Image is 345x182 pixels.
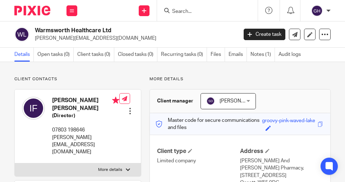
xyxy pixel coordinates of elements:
img: svg%3E [311,5,323,16]
a: Notes (1) [250,48,275,62]
p: More details [149,76,331,82]
h4: Address [240,148,323,155]
img: svg%3E [206,97,215,105]
a: Details [14,48,34,62]
a: Closed tasks (0) [118,48,157,62]
h4: [PERSON_NAME] [PERSON_NAME] [52,97,119,112]
a: Emails [229,48,247,62]
input: Search [171,9,236,15]
p: [PERSON_NAME][EMAIL_ADDRESS][DOMAIN_NAME] [35,35,233,42]
p: [PERSON_NAME][EMAIL_ADDRESS][DOMAIN_NAME] [52,134,119,156]
img: Pixie [14,6,50,15]
img: svg%3E [14,27,29,42]
h2: Warmsworth Healthcare Ltd [35,27,193,34]
p: More details [98,167,122,173]
i: Primary [112,97,119,104]
a: Create task [244,29,285,40]
h4: Client type [157,148,240,155]
p: Client contacts [14,76,141,82]
p: Limited company [157,157,240,164]
a: Open tasks (0) [37,48,74,62]
h5: (Director) [52,112,119,119]
div: groovy-pink-waved-lake [262,117,315,125]
p: 07803 198646 [52,126,119,134]
a: Audit logs [279,48,304,62]
a: Files [211,48,225,62]
img: svg%3E [22,97,45,120]
a: Recurring tasks (0) [161,48,207,62]
h3: Client manager [157,97,193,105]
p: [PERSON_NAME] And [PERSON_NAME] Pharmacy, [STREET_ADDRESS] [240,157,323,179]
a: Client tasks (0) [77,48,114,62]
p: Master code for secure communications and files [155,117,262,131]
span: [PERSON_NAME] [220,99,259,104]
